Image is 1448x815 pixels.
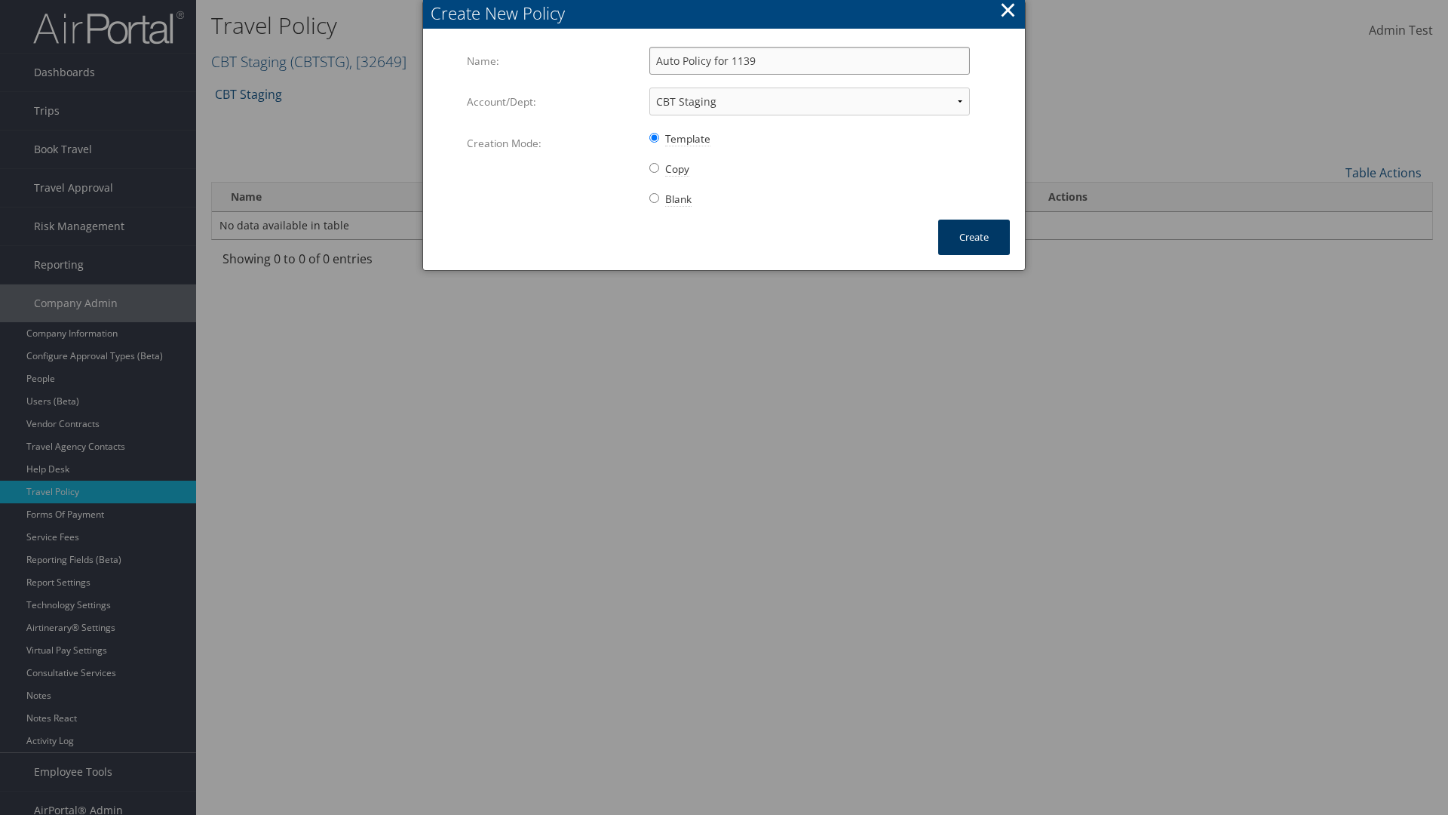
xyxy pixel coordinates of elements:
[665,131,710,146] span: Template
[467,129,638,158] label: Creation Mode:
[467,47,638,75] label: Name:
[938,220,1010,255] button: Create
[467,88,638,116] label: Account/Dept:
[431,2,1025,25] div: Create New Policy
[665,192,692,207] span: Blank
[665,161,689,177] span: Copy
